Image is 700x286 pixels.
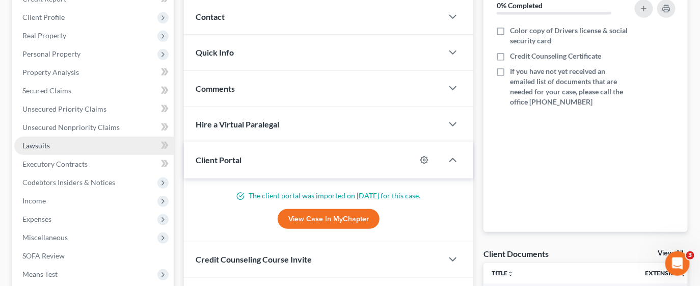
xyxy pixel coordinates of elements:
[22,68,79,76] span: Property Analysis
[645,269,686,277] a: Extensionunfold_more
[14,247,174,265] a: SOFA Review
[507,271,514,277] i: unfold_more
[22,13,65,21] span: Client Profile
[686,251,694,259] span: 3
[196,254,312,264] span: Credit Counseling Course Invite
[22,251,65,260] span: SOFA Review
[22,86,71,95] span: Secured Claims
[510,66,628,107] span: If you have not yet received an emailed list of documents that are needed for your case, please c...
[14,137,174,155] a: Lawsuits
[196,191,462,201] p: The client portal was imported on [DATE] for this case.
[22,270,58,278] span: Means Test
[22,215,51,223] span: Expenses
[14,63,174,82] a: Property Analysis
[196,119,280,129] span: Hire a Virtual Paralegal
[22,196,46,205] span: Income
[14,100,174,118] a: Unsecured Priority Claims
[22,49,80,58] span: Personal Property
[665,251,690,276] iframe: Intercom live chat
[14,118,174,137] a: Unsecured Nonpriority Claims
[492,269,514,277] a: Titleunfold_more
[483,248,549,259] div: Client Documents
[22,105,106,113] span: Unsecured Priority Claims
[14,155,174,173] a: Executory Contracts
[196,84,235,93] span: Comments
[196,47,234,57] span: Quick Info
[22,233,68,242] span: Miscellaneous
[22,123,120,132] span: Unsecured Nonpriority Claims
[22,160,88,168] span: Executory Contracts
[14,82,174,100] a: Secured Claims
[510,51,601,61] span: Credit Counseling Certificate
[22,31,66,40] span: Real Property
[497,1,543,10] strong: 0% Completed
[278,209,380,229] a: View Case in MyChapter
[658,250,684,257] a: View All
[196,155,242,165] span: Client Portal
[196,12,225,21] span: Contact
[510,25,628,46] span: Color copy of Drivers license & social security card
[22,178,115,187] span: Codebtors Insiders & Notices
[22,141,50,150] span: Lawsuits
